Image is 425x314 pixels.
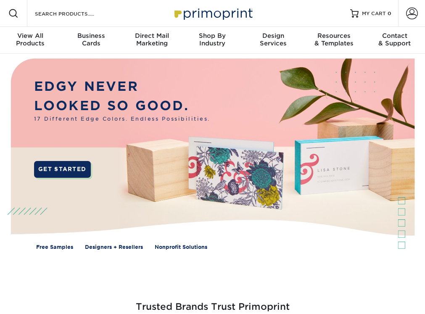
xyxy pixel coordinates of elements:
span: Business [61,32,121,40]
a: BusinessCards [61,27,121,54]
a: Direct MailMarketing [121,27,182,54]
a: Free Samples [36,243,73,251]
span: Shop By [182,32,243,40]
a: Resources& Templates [304,27,364,54]
a: Designers + Resellers [85,243,143,251]
input: SEARCH PRODUCTS..... [34,8,116,18]
img: Primoprint [171,4,255,22]
span: Design [243,32,304,40]
a: Shop ByIndustry [182,27,243,54]
div: Cards [61,32,121,47]
p: LOOKED SO GOOD. [34,96,210,115]
span: Resources [304,32,364,40]
span: 0 [388,11,391,16]
a: Contact& Support [364,27,425,54]
span: MY CART [362,10,386,17]
div: & Templates [304,32,364,47]
span: Contact [364,32,425,40]
a: GET STARTED [34,161,91,178]
a: Nonprofit Solutions [155,243,207,251]
span: 17 Different Edge Colors. Endless Possibilities. [34,115,210,123]
span: Direct Mail [121,32,182,40]
div: & Support [364,32,425,47]
p: EDGY NEVER [34,77,210,96]
div: Industry [182,32,243,47]
div: Marketing [121,32,182,47]
a: DesignServices [243,27,304,54]
div: Services [243,32,304,47]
